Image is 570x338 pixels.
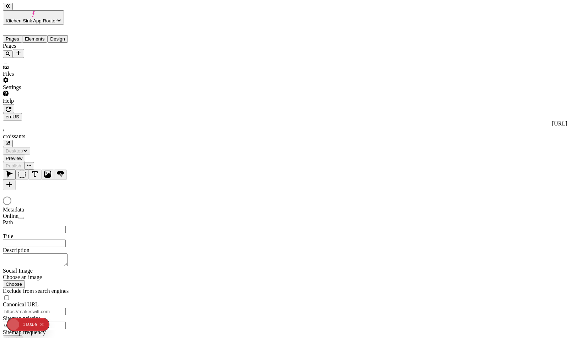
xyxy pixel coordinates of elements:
span: Sitemap frequency [3,329,45,335]
span: en-US [6,114,19,119]
div: Choose an image [3,274,88,280]
div: [URL] [3,120,567,127]
div: Files [3,71,88,77]
span: Preview [6,156,22,161]
button: Button [54,170,67,180]
span: Online [3,213,18,219]
button: Desktop [3,147,30,155]
span: Title [3,233,14,239]
span: Path [3,219,13,225]
button: Preview [3,155,25,162]
span: Publish [6,163,21,168]
button: Open locale picker [3,113,22,120]
span: Kitchen Sink App Router [6,18,57,23]
button: Image [41,170,54,180]
span: Choose [6,281,22,287]
button: Kitchen Sink App Router [3,10,64,25]
button: Text [28,170,41,180]
button: Design [47,35,68,43]
span: Description [3,247,29,253]
input: https://makeswift.com [3,308,66,315]
span: Desktop [6,148,23,154]
button: Pages [3,35,22,43]
button: Box [16,170,28,180]
span: Social Image [3,268,33,274]
div: croissants [3,133,567,140]
div: Metadata [3,206,88,213]
button: Choose [3,280,25,288]
button: Elements [22,35,48,43]
button: Add new [13,49,24,58]
div: / [3,127,567,133]
span: Exclude from search engines [3,288,69,294]
div: Help [3,98,88,104]
div: Pages [3,43,88,49]
span: Canonical URL [3,301,39,307]
div: Settings [3,84,88,91]
button: Publish [3,162,24,170]
span: Sitemap priority [3,315,40,321]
